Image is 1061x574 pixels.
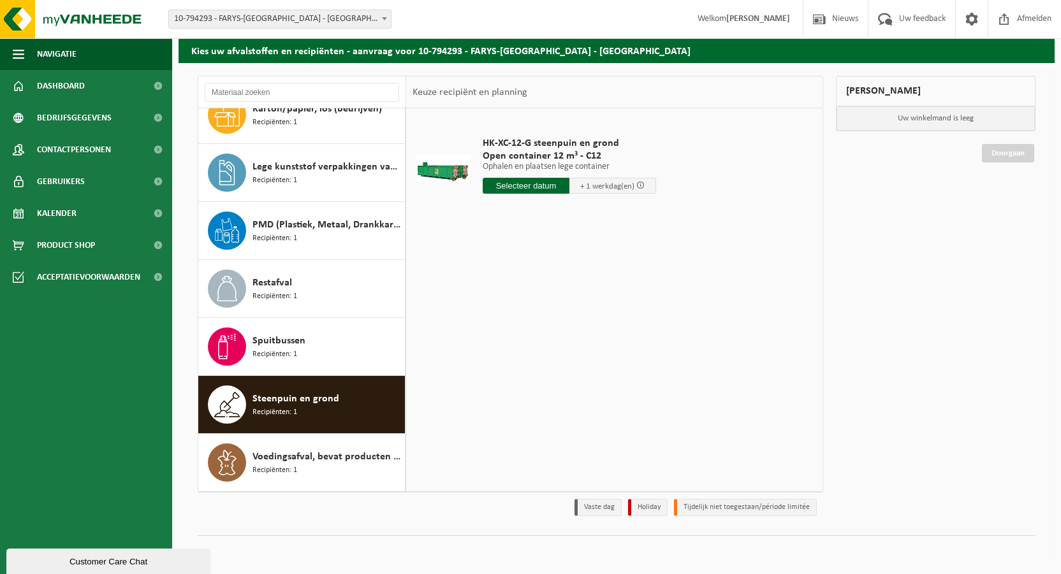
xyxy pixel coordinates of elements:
button: Karton/papier, los (bedrijven) Recipiënten: 1 [198,86,406,144]
span: Voedingsafval, bevat producten van dierlijke oorsprong, onverpakt, categorie 3 [252,449,402,464]
p: Uw winkelmand is leeg [837,106,1035,131]
span: Recipiënten: 1 [252,464,297,477]
span: Product Shop [37,229,95,261]
span: Lege kunststof verpakkingen van gevaarlijke stoffen [252,159,402,175]
li: Vaste dag [574,499,622,516]
input: Selecteer datum [483,178,569,194]
strong: [PERSON_NAME] [726,14,790,24]
span: HK-XC-12-G steenpuin en grond [483,137,656,150]
span: Recipiënten: 1 [252,117,297,129]
span: Recipiënten: 1 [252,348,297,361]
span: Restafval [252,275,292,291]
span: Recipiënten: 1 [252,175,297,187]
span: Contactpersonen [37,134,111,166]
button: Steenpuin en grond Recipiënten: 1 [198,376,406,434]
span: Dashboard [37,70,85,102]
span: Spuitbussen [252,333,305,348]
input: Materiaal zoeken [205,83,399,102]
span: Bedrijfsgegevens [37,102,112,134]
span: 10-794293 - FARYS-ASSE - ASSE [169,10,391,28]
li: Tijdelijk niet toegestaan/période limitée [674,499,817,516]
span: Acceptatievoorwaarden [37,261,140,293]
span: Recipiënten: 1 [252,291,297,303]
a: Doorgaan [982,144,1034,162]
button: Restafval Recipiënten: 1 [198,260,406,318]
iframe: chat widget [6,546,213,574]
span: 10-794293 - FARYS-ASSE - ASSE [168,10,391,29]
button: PMD (Plastiek, Metaal, Drankkartons) (bedrijven) Recipiënten: 1 [198,202,406,260]
span: Recipiënten: 1 [252,406,297,419]
div: [PERSON_NAME] [836,76,1036,106]
span: + 1 werkdag(en) [580,182,634,190]
span: PMD (Plastiek, Metaal, Drankkartons) (bedrijven) [252,217,402,233]
span: Kalender [37,197,77,229]
span: Gebruikers [37,166,85,197]
span: Open container 12 m³ - C12 [483,150,656,162]
button: Lege kunststof verpakkingen van gevaarlijke stoffen Recipiënten: 1 [198,144,406,202]
span: Navigatie [37,38,77,70]
li: Holiday [628,499,668,516]
span: Steenpuin en grond [252,391,339,406]
button: Spuitbussen Recipiënten: 1 [198,318,406,376]
span: Karton/papier, los (bedrijven) [252,101,382,117]
span: Recipiënten: 1 [252,233,297,245]
h2: Kies uw afvalstoffen en recipiënten - aanvraag voor 10-794293 - FARYS-[GEOGRAPHIC_DATA] - [GEOGRA... [179,38,1055,62]
button: Voedingsafval, bevat producten van dierlijke oorsprong, onverpakt, categorie 3 Recipiënten: 1 [198,434,406,491]
p: Ophalen en plaatsen lege container [483,162,656,171]
div: Keuze recipiënt en planning [406,76,534,108]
